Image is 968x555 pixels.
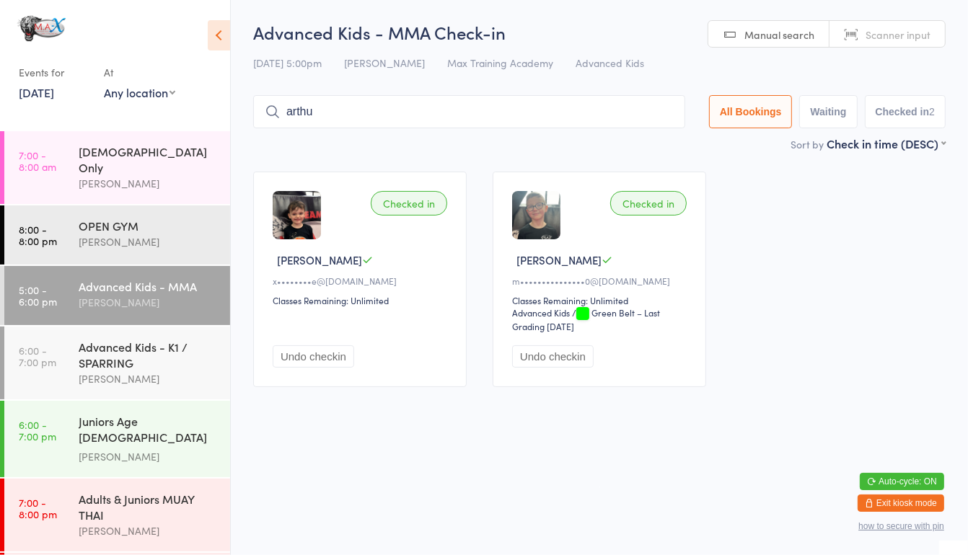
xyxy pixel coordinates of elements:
span: Manual search [744,27,814,42]
img: MAX Training Academy Ltd [14,11,69,46]
span: Advanced Kids [576,55,644,70]
a: 6:00 -7:00 pmAdvanced Kids - K1 / SPARRING[PERSON_NAME] [4,327,230,399]
a: [DATE] [19,84,54,100]
a: 7:00 -8:00 am[DEMOGRAPHIC_DATA] Only[PERSON_NAME] [4,131,230,204]
span: Max Training Academy [447,55,553,70]
time: 8:00 - 8:00 pm [19,223,57,247]
img: image1710957665.png [273,191,321,239]
input: Search [253,95,685,128]
div: Events for [19,61,89,84]
h2: Advanced Kids - MMA Check-in [253,20,946,44]
div: [PERSON_NAME] [79,448,218,465]
div: Classes Remaining: Unlimited [273,294,452,306]
button: Undo checkin [512,345,594,368]
button: All Bookings [709,95,793,128]
a: 7:00 -8:00 pmAdults & Juniors MUAY THAI[PERSON_NAME] [4,479,230,551]
div: Checked in [610,191,687,216]
time: 6:00 - 7:00 pm [19,345,56,368]
img: image1709376727.png [512,191,560,239]
div: [PERSON_NAME] [79,175,218,192]
span: [PERSON_NAME] [277,252,362,267]
div: 2 [929,106,935,117]
span: [PERSON_NAME] [516,252,602,267]
a: 6:00 -7:00 pmJuniors Age [DEMOGRAPHIC_DATA] STRENGTH & CONDITIONING[PERSON_NAME] [4,401,230,477]
div: x••••••••e@[DOMAIN_NAME] [273,275,452,287]
div: [PERSON_NAME] [79,234,218,250]
time: 5:00 - 6:00 pm [19,284,57,307]
div: [PERSON_NAME] [79,523,218,539]
button: Undo checkin [273,345,354,368]
div: Juniors Age [DEMOGRAPHIC_DATA] STRENGTH & CONDITIONING [79,413,218,448]
div: At [104,61,175,84]
div: Checked in [371,191,447,216]
div: Classes Remaining: Unlimited [512,294,691,306]
div: Any location [104,84,175,100]
a: 8:00 -8:00 pmOPEN GYM[PERSON_NAME] [4,205,230,265]
label: Sort by [791,137,824,151]
button: how to secure with pin [858,521,944,531]
div: Advanced Kids [512,306,570,319]
span: Scanner input [866,27,930,42]
div: Advanced Kids - K1 / SPARRING [79,339,218,370]
div: Adults & Juniors MUAY THAI [79,491,218,523]
div: [DEMOGRAPHIC_DATA] Only [79,143,218,175]
button: Exit kiosk mode [858,494,944,512]
div: m•••••••••••••••0@[DOMAIN_NAME] [512,275,691,287]
time: 6:00 - 7:00 pm [19,419,56,442]
a: 5:00 -6:00 pmAdvanced Kids - MMA[PERSON_NAME] [4,266,230,325]
button: Waiting [799,95,857,128]
time: 7:00 - 8:00 am [19,149,56,172]
div: Advanced Kids - MMA [79,278,218,294]
span: [DATE] 5:00pm [253,55,322,70]
button: Auto-cycle: ON [860,473,944,490]
div: OPEN GYM [79,218,218,234]
div: [PERSON_NAME] [79,294,218,311]
div: Check in time (DESC) [827,136,946,151]
button: Checked in2 [865,95,946,128]
div: [PERSON_NAME] [79,370,218,387]
time: 7:00 - 8:00 pm [19,497,57,520]
span: [PERSON_NAME] [344,55,425,70]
